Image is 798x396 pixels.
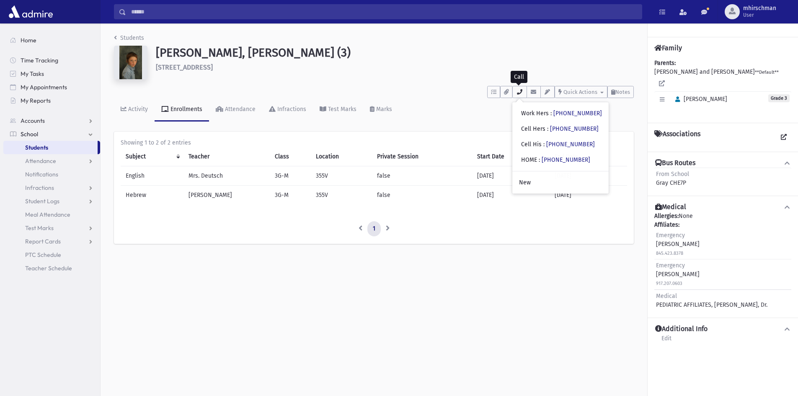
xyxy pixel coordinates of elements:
[25,157,56,165] span: Attendance
[3,208,100,221] a: Meal Attendance
[654,130,700,145] h4: Associations
[511,71,527,83] div: Call
[3,94,100,107] a: My Reports
[656,261,700,287] div: [PERSON_NAME]
[555,86,607,98] button: Quick Actions
[656,231,700,257] div: [PERSON_NAME]
[3,114,100,127] a: Accounts
[25,238,61,245] span: Report Cards
[656,251,683,256] small: 845.423.8378
[656,170,689,187] div: Gray CHE7P
[521,155,590,164] div: HOME
[3,221,100,235] a: Test Marks
[372,186,472,205] td: false
[654,212,791,311] div: None
[546,141,595,148] a: [PHONE_NUMBER]
[547,125,548,132] span: :
[654,60,676,67] b: Parents:
[654,59,791,116] div: [PERSON_NAME] and [PERSON_NAME]
[367,221,381,236] a: 1
[209,98,262,122] a: Attendance
[615,89,630,95] span: Notes
[25,211,70,218] span: Meal Attendance
[521,109,602,118] div: Work Hers
[654,159,791,168] button: Bus Routes
[3,127,100,141] a: School
[21,83,67,91] span: My Appointments
[270,147,311,166] th: Class
[372,147,472,166] th: Private Session
[655,325,708,334] h4: Additional Info
[3,54,100,67] a: Time Tracking
[183,166,270,186] td: Mrs. Deutsch
[550,110,552,117] span: :
[311,147,372,166] th: Location
[3,67,100,80] a: My Tasks
[3,80,100,94] a: My Appointments
[25,171,58,178] span: Notifications
[270,166,311,186] td: 3G-M
[262,98,313,122] a: Infractions
[743,5,776,12] span: mhirschman
[654,44,682,52] h4: Family
[374,106,392,113] div: Marks
[7,3,55,20] img: AdmirePro
[21,117,45,124] span: Accounts
[121,147,183,166] th: Subject
[654,325,791,334] button: Additional Info
[671,96,727,103] span: [PERSON_NAME]
[3,248,100,261] a: PTC Schedule
[3,194,100,208] a: Student Logs
[539,156,540,163] span: :
[313,98,363,122] a: Test Marks
[472,166,550,186] td: [DATE]
[656,232,685,239] span: Emergency
[3,168,100,181] a: Notifications
[654,212,679,220] b: Allergies:
[543,141,545,148] span: :
[326,106,356,113] div: Test Marks
[372,166,472,186] td: false
[521,140,595,149] div: Cell His
[3,261,100,275] a: Teacher Schedule
[183,147,270,166] th: Teacher
[276,106,306,113] div: Infractions
[25,184,54,192] span: Infractions
[21,130,38,138] span: School
[656,262,685,269] span: Emergency
[656,292,677,300] span: Medical
[25,197,59,205] span: Student Logs
[311,166,372,186] td: 355V
[223,106,256,113] div: Attendance
[156,63,634,71] h6: [STREET_ADDRESS]
[121,186,183,205] td: Hebrew
[3,181,100,194] a: Infractions
[776,130,791,145] a: View all Associations
[126,4,642,19] input: Search
[127,106,148,113] div: Activity
[512,175,609,190] a: New
[521,124,599,133] div: Cell Hers
[3,34,100,47] a: Home
[121,138,627,147] div: Showing 1 to 2 of 2 entries
[656,171,689,178] span: From School
[654,221,679,228] b: Affiliates:
[363,98,399,122] a: Marks
[655,159,695,168] h4: Bus Routes
[121,166,183,186] td: English
[743,12,776,18] span: User
[661,334,672,349] a: Edit
[25,144,48,151] span: Students
[3,235,100,248] a: Report Cards
[25,224,54,232] span: Test Marks
[3,141,98,154] a: Students
[21,36,36,44] span: Home
[114,34,144,41] a: Students
[550,186,627,205] td: [DATE]
[21,70,44,78] span: My Tasks
[156,46,634,60] h1: [PERSON_NAME], [PERSON_NAME] (3)
[656,281,682,286] small: 917.207.0603
[25,251,61,259] span: PTC Schedule
[654,203,791,212] button: Medical
[550,125,599,132] a: [PHONE_NUMBER]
